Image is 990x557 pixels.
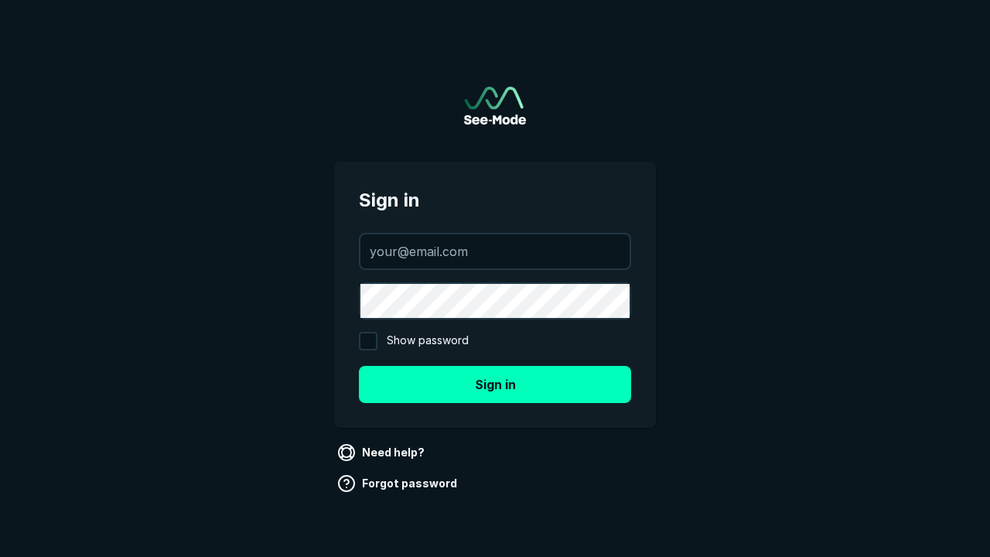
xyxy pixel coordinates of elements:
[360,234,630,268] input: your@email.com
[387,332,469,350] span: Show password
[464,87,526,125] a: Go to sign in
[359,366,631,403] button: Sign in
[334,440,431,465] a: Need help?
[464,87,526,125] img: See-Mode Logo
[334,471,463,496] a: Forgot password
[359,186,631,214] span: Sign in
